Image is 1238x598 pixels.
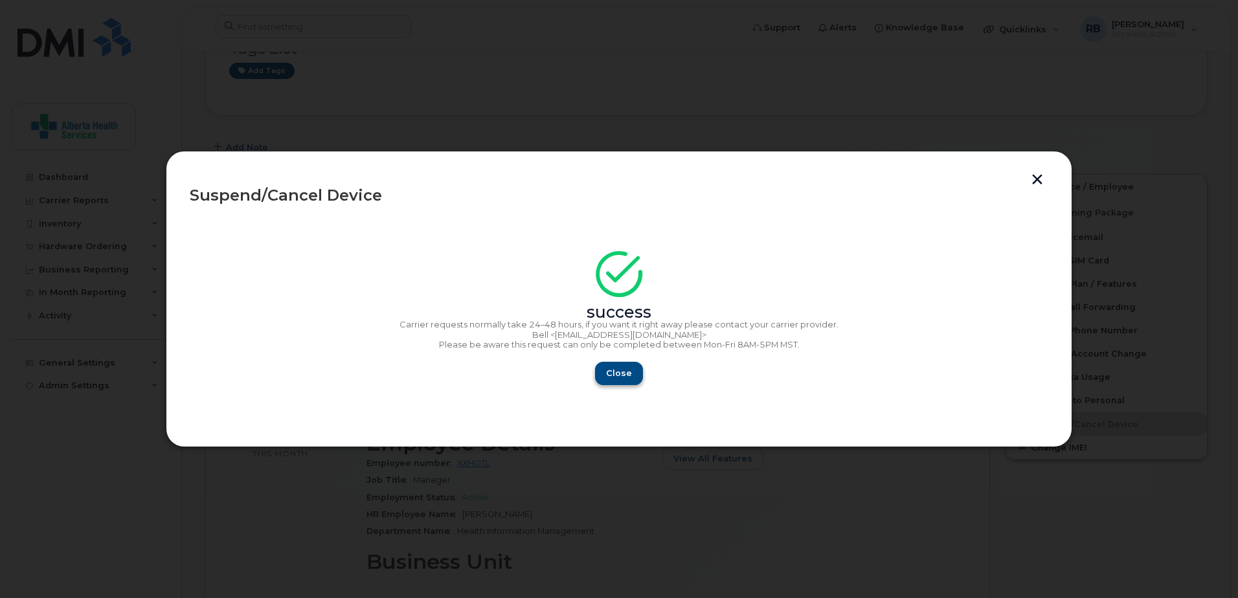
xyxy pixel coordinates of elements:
[190,188,1048,203] div: Suspend/Cancel Device
[190,340,1048,350] p: Please be aware this request can only be completed between Mon-Fri 8AM-5PM MST.
[190,320,1048,330] p: Carrier requests normally take 24–48 hours, if you want it right away please contact your carrier...
[190,307,1048,318] div: success
[595,362,643,385] button: Close
[190,330,1048,340] p: Bell <[EMAIL_ADDRESS][DOMAIN_NAME]>
[606,367,632,379] span: Close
